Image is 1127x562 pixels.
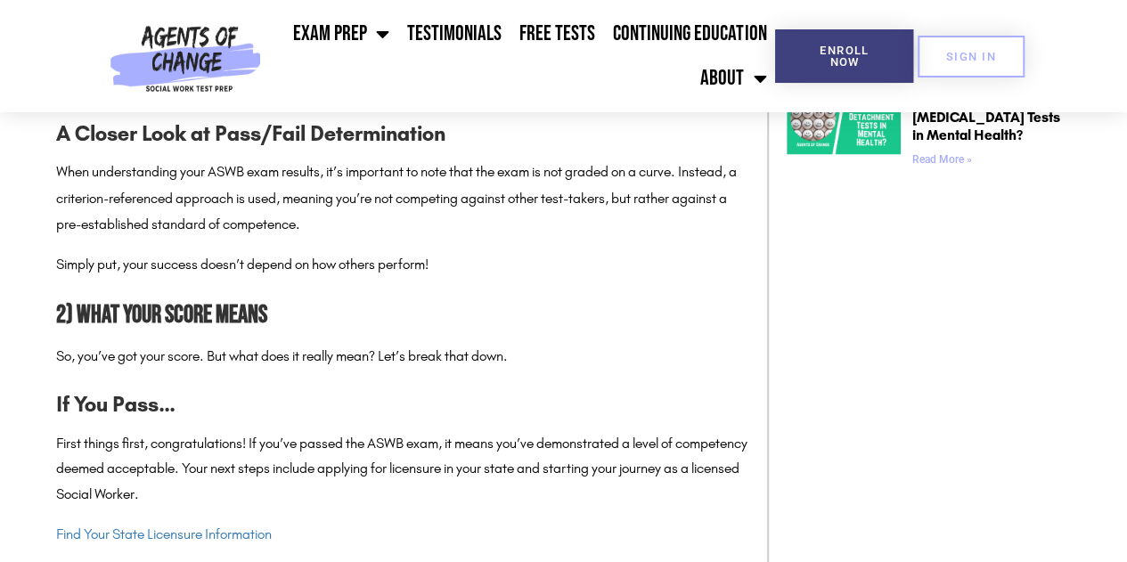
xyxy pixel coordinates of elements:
[56,159,749,236] p: When understanding your ASWB exam results, it’s important to note that the exam is not graded on ...
[787,90,901,154] img: What are Emotional Detachment Tests in Mental Health
[946,51,996,62] span: SIGN IN
[56,343,749,369] p: So, you’ve got your score. But what does it really mean? Let’s break that down.
[691,56,775,101] a: About
[56,430,749,507] p: First things first, congratulations! If you’ve passed the ASWB exam, it means you’ve demonstrated...
[787,90,901,173] a: What are Emotional Detachment Tests in Mental Health
[268,12,775,101] nav: Menu
[398,12,510,56] a: Testimonials
[775,29,913,83] a: Enroll Now
[804,45,885,68] span: Enroll Now
[510,12,604,56] a: Free Tests
[604,12,775,56] a: Continuing Education
[912,90,1060,144] a: What are [MEDICAL_DATA] Tests in Mental Health?
[56,251,749,277] p: Simply put, your success doesn’t depend on how others perform!
[56,295,749,335] h2: 2) What Your Score Means
[918,36,1025,77] a: SIGN IN
[56,525,272,542] a: Find Your State Licensure Information
[56,387,749,420] h3: If You Pass…
[56,117,749,151] h3: A Closer Look at Pass/Fail Determination
[284,12,398,56] a: Exam Prep
[912,153,972,166] a: Read more about What are Emotional Detachment Tests in Mental Health?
